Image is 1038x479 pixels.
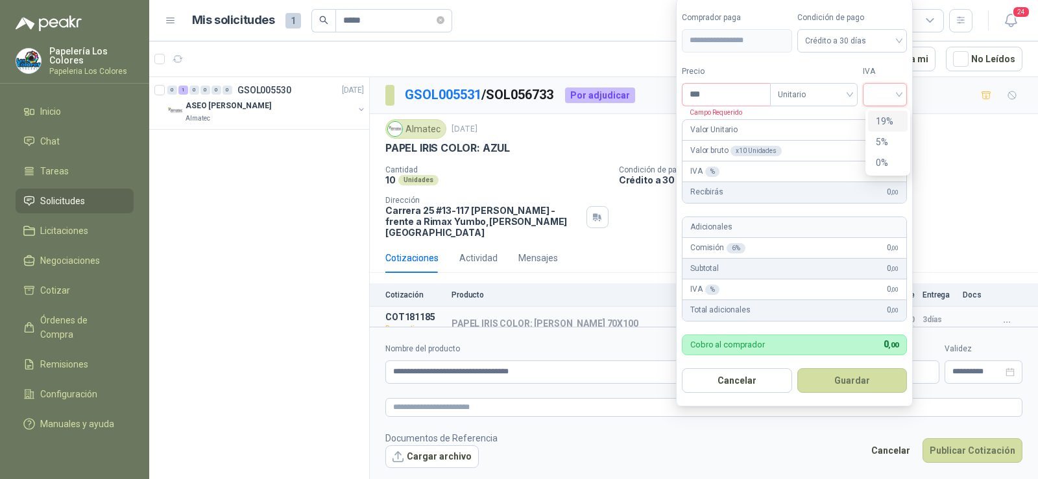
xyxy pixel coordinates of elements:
p: Requerido [863,106,900,118]
span: Solicitudes [40,194,85,208]
p: 3 días [923,312,955,327]
div: % [705,285,720,295]
p: 10 [385,174,396,185]
div: 19% [876,114,900,128]
img: Company Logo [388,122,402,136]
p: Carrera 25 #13-117 [PERSON_NAME] - frente a Rimax Yumbo , [PERSON_NAME][GEOGRAPHIC_DATA] [385,205,581,238]
a: Manuales y ayuda [16,412,134,436]
span: Unitario [778,85,850,104]
label: Nombre del producto [385,343,758,355]
a: Negociaciones [16,248,134,273]
p: Condición de pago [619,165,1033,174]
span: 0 [887,304,899,316]
p: Crédito a 30 días [619,174,1033,185]
span: ,00 [891,189,899,196]
div: x 10 Unidades [730,146,781,156]
p: ASEO [PERSON_NAME] [186,100,271,112]
img: Company Logo [16,49,41,73]
span: 0 [887,242,899,254]
a: GSOL005531 [405,87,481,102]
span: Órdenes de Compra [40,313,121,342]
p: Papeleria Los Colores [49,67,134,75]
h1: Mis solicitudes [192,11,275,30]
a: Licitaciones [16,218,134,243]
p: PAPEL IRIS COLOR: [PERSON_NAME] 70X100 [452,318,638,329]
div: 0 [167,86,177,95]
p: $ 0,00 [887,360,939,384]
label: Comprador paga [682,12,792,24]
a: Solicitudes [16,189,134,213]
p: Subtotal [690,263,719,275]
label: Flete [887,343,939,355]
a: Órdenes de Compra [16,308,134,347]
div: 0% [876,156,900,170]
label: Condición de pago [797,12,908,24]
span: ,00 [891,244,899,251]
button: Cargar archivo [385,445,479,469]
span: 0 [887,263,899,275]
a: Configuración [16,382,134,406]
span: Configuración [40,387,97,401]
div: Actividad [459,251,498,265]
label: Validez [945,343,1022,355]
span: close-circle [437,14,444,27]
a: Tareas [16,159,134,183]
span: Negociaciones [40,253,100,268]
p: Producto [452,290,789,299]
p: Cantidad [385,165,609,174]
p: Dirección [385,196,581,205]
div: Almatec [385,119,446,139]
div: 0 [189,86,199,95]
span: Crédito a 30 días [805,31,900,51]
p: GSOL005530 [237,86,291,95]
p: Por recotizar [385,322,444,335]
p: IVA [690,283,719,296]
p: Valor Unitario [690,124,738,136]
p: Comisión [690,242,745,254]
span: 0 [887,186,899,198]
p: PAPEL IRIS COLOR: AZUL [385,141,510,155]
div: 0 [211,86,221,95]
span: ,00 [891,265,899,272]
span: search [319,16,328,25]
span: close-circle [437,16,444,24]
span: 0 [887,283,899,296]
span: ,00 [891,307,899,314]
p: Documentos de Referencia [385,431,498,445]
span: Manuales y ayuda [40,417,114,431]
span: 24 [1012,6,1030,18]
button: Cancelar [864,438,917,463]
div: % [705,167,720,177]
span: 1 [285,13,301,29]
p: Valor bruto [690,145,782,157]
p: IVA [690,165,719,178]
p: COT181185 [385,312,444,322]
div: 1 [178,86,188,95]
div: 0 [200,86,210,95]
span: 0 [884,339,899,349]
p: Total adicionales [690,304,751,316]
p: Entrega [923,290,955,299]
div: Por adjudicar [565,88,635,103]
button: Guardar [797,368,908,393]
span: Tareas [40,164,69,178]
span: ,00 [891,286,899,293]
button: Cancelar [682,368,792,393]
p: Cotización [385,290,444,299]
a: Inicio [16,99,134,124]
button: 24 [999,9,1022,32]
span: Licitaciones [40,224,88,238]
p: Recibirás [690,186,723,198]
div: 5% [876,135,900,149]
button: Publicar Cotización [923,438,1022,463]
div: Cotizaciones [385,251,439,265]
span: ,00 [888,341,899,349]
div: 5% [868,132,908,152]
span: Inicio [40,104,61,119]
p: Docs [963,290,989,299]
p: [DATE] [452,123,477,135]
div: 19% [868,111,908,132]
button: No Leídos [946,47,1022,71]
a: 0 1 0 0 0 0 GSOL005530[DATE] Company LogoASEO [PERSON_NAME]Almatec [167,82,367,124]
div: 6 % [727,243,745,253]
